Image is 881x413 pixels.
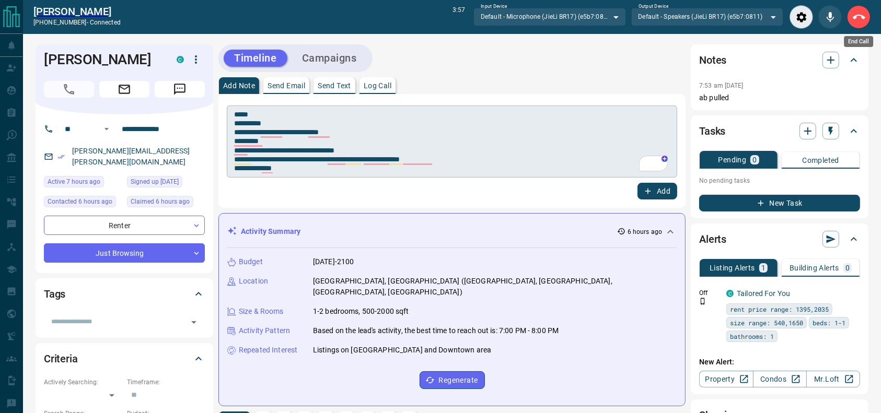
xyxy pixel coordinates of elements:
[44,350,78,367] h2: Criteria
[699,119,860,144] div: Tasks
[453,5,465,29] p: 3:57
[699,123,725,139] h2: Tasks
[239,306,284,317] p: Size & Rooms
[718,156,747,163] p: Pending
[752,156,757,163] p: 0
[44,176,122,191] div: Thu Aug 14 2025
[44,346,205,371] div: Criteria
[699,227,860,252] div: Alerts
[790,5,813,29] div: Audio Settings
[847,5,871,29] div: End Call
[131,176,179,187] span: Signed up [DATE]
[177,56,184,63] div: condos.ca
[806,371,860,387] a: Mr.Loft
[292,50,367,67] button: Campaigns
[313,306,409,317] p: 1-2 bedrooms, 500-2000 sqft
[127,176,205,191] div: Sun Aug 10 2025
[227,222,677,241] div: Activity Summary6 hours ago
[628,227,662,237] p: 6 hours ago
[710,264,755,272] p: Listing Alerts
[699,195,860,211] button: New Task
[72,147,190,166] a: [PERSON_NAME][EMAIL_ADDRESS][PERSON_NAME][DOMAIN_NAME]
[33,5,121,18] a: [PERSON_NAME]
[48,176,100,187] span: Active 7 hours ago
[100,123,113,135] button: Open
[44,81,94,98] span: Call
[699,92,860,103] p: ab pulled
[737,289,790,298] a: Tailored For You
[730,331,774,341] span: bathrooms: 1
[420,371,485,389] button: Regenerate
[318,82,351,89] p: Send Text
[730,317,803,328] span: size range: 540,1650
[699,173,860,188] p: No pending tasks
[127,377,205,387] p: Timeframe:
[239,256,263,267] p: Budget
[44,216,205,235] div: Renter
[44,243,205,263] div: Just Browsing
[473,8,625,26] div: Default - Microphone (JieLi BR17) (e5b7:0811)
[699,231,726,247] h2: Alerts
[481,3,507,10] label: Input Device
[699,48,860,73] div: Notes
[790,264,839,272] p: Building Alerts
[44,281,205,306] div: Tags
[313,276,677,298] p: [GEOGRAPHIC_DATA], [GEOGRAPHIC_DATA] ([GEOGRAPHIC_DATA], [GEOGRAPHIC_DATA], [GEOGRAPHIC_DATA], [G...
[699,357,860,368] p: New Alert:
[223,82,255,89] p: Add Note
[127,196,205,210] div: Thu Aug 14 2025
[44,51,161,68] h1: [PERSON_NAME]
[99,81,149,98] span: Email
[818,5,842,29] div: Mute
[699,82,744,89] p: 7:53 am [DATE]
[239,345,297,356] p: Repeated Interest
[224,50,287,67] button: Timeline
[268,82,305,89] p: Send Email
[44,377,122,387] p: Actively Searching:
[761,264,766,272] p: 1
[313,325,559,336] p: Based on the lead's activity, the best time to reach out is: 7:00 PM - 8:00 PM
[844,36,873,47] div: End Call
[131,196,190,207] span: Claimed 6 hours ago
[753,371,807,387] a: Condos
[845,264,850,272] p: 0
[313,345,491,356] p: Listings on [GEOGRAPHIC_DATA] and Downtown area
[699,298,706,305] svg: Push Notification Only
[639,3,668,10] label: Output Device
[155,81,205,98] span: Message
[699,52,726,68] h2: Notes
[699,288,720,298] p: Off
[364,82,391,89] p: Log Call
[239,325,290,336] p: Activity Pattern
[44,286,65,302] h2: Tags
[313,256,354,267] p: [DATE]-2100
[631,8,783,26] div: Default - Speakers (JieLi BR17) (e5b7:0811)
[241,226,300,237] p: Activity Summary
[44,196,122,210] div: Thu Aug 14 2025
[239,276,268,287] p: Location
[57,153,65,160] svg: Email Verified
[637,183,677,199] button: Add
[813,317,845,328] span: beds: 1-1
[234,110,670,173] textarea: To enrich screen reader interactions, please activate Accessibility in Grammarly extension settings
[802,157,839,164] p: Completed
[48,196,112,207] span: Contacted 6 hours ago
[187,315,201,329] button: Open
[730,304,829,314] span: rent price range: 1395,2035
[33,18,121,27] p: [PHONE_NUMBER] -
[90,19,121,26] span: connected
[699,371,753,387] a: Property
[726,290,734,297] div: condos.ca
